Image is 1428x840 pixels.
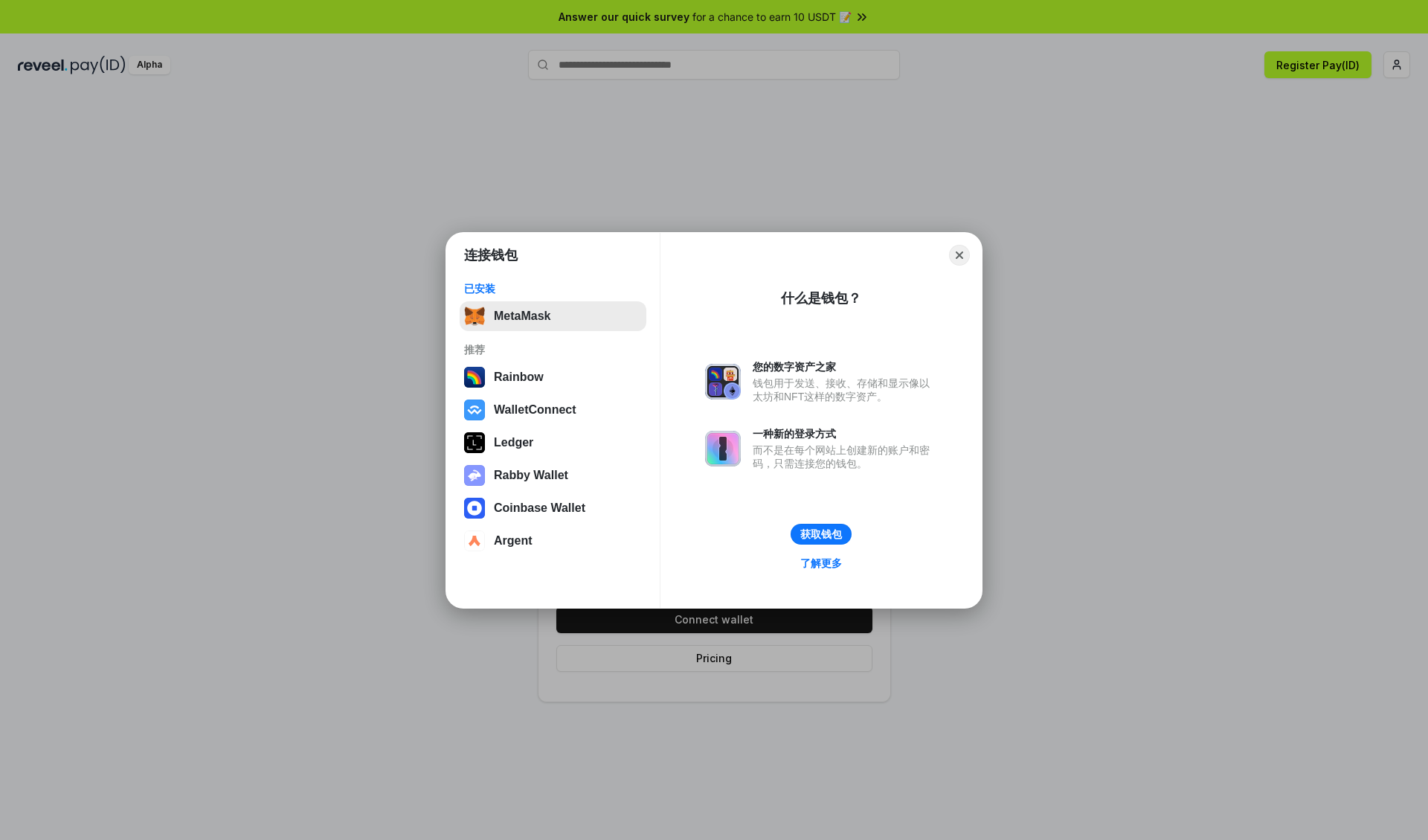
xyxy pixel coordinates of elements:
[464,343,642,356] div: 推荐
[494,310,550,323] div: MetaMask
[494,534,533,548] div: Argent
[494,436,533,449] div: Ledger
[705,364,741,400] img: svg+xml,%3Csvg%20xmlns%3D%22http%3A%2F%2Fwww.w3.org%2F2000%2Fsvg%22%20fill%3D%22none%22%20viewBox...
[753,443,937,470] div: 而不是在每个网站上创建新的账户和密码，只需连接您的钱包。
[800,528,842,541] div: 获取钱包
[494,371,544,384] div: Rainbow
[494,501,585,515] div: Coinbase Wallet
[464,400,485,420] img: svg+xml,%3Csvg%20width%3D%2228%22%20height%3D%2228%22%20viewBox%3D%220%200%2028%2028%22%20fill%3D...
[464,282,642,295] div: 已安装
[464,530,485,551] img: svg+xml,%3Csvg%20width%3D%2228%22%20height%3D%2228%22%20viewBox%3D%220%200%2028%2028%22%20fill%3D...
[753,360,937,373] div: 您的数字资产之家
[464,498,485,519] img: svg+xml,%3Csvg%20width%3D%2228%22%20height%3D%2228%22%20viewBox%3D%220%200%2028%2028%22%20fill%3D...
[800,557,842,570] div: 了解更多
[464,465,485,486] img: svg+xml,%3Csvg%20xmlns%3D%22http%3A%2F%2Fwww.w3.org%2F2000%2Fsvg%22%20fill%3D%22none%22%20viewBox...
[494,403,576,417] div: WalletConnect
[949,245,970,266] button: Close
[753,427,937,440] div: 一种新的登录方式
[460,461,646,490] button: Rabby Wallet
[464,246,518,264] h1: 连接钱包
[464,432,485,453] img: svg+xml,%3Csvg%20xmlns%3D%22http%3A%2F%2Fwww.w3.org%2F2000%2Fsvg%22%20width%3D%2228%22%20height%3...
[705,431,741,467] img: svg+xml,%3Csvg%20xmlns%3D%22http%3A%2F%2Fwww.w3.org%2F2000%2Fsvg%22%20fill%3D%22none%22%20viewBox...
[460,428,646,458] button: Ledger
[460,362,646,392] button: Rainbow
[460,395,646,425] button: WalletConnect
[791,524,852,545] button: 获取钱包
[781,289,861,307] div: 什么是钱包？
[464,306,485,327] img: svg+xml,%3Csvg%20fill%3D%22none%22%20height%3D%2233%22%20viewBox%3D%220%200%2035%2033%22%20width%...
[460,493,646,523] button: Coinbase Wallet
[791,554,851,573] a: 了解更多
[460,526,646,556] button: Argent
[460,301,646,331] button: MetaMask
[464,367,485,388] img: svg+xml,%3Csvg%20width%3D%22120%22%20height%3D%22120%22%20viewBox%3D%220%200%20120%20120%22%20fil...
[753,376,937,403] div: 钱包用于发送、接收、存储和显示像以太坊和NFT这样的数字资产。
[494,469,568,482] div: Rabby Wallet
